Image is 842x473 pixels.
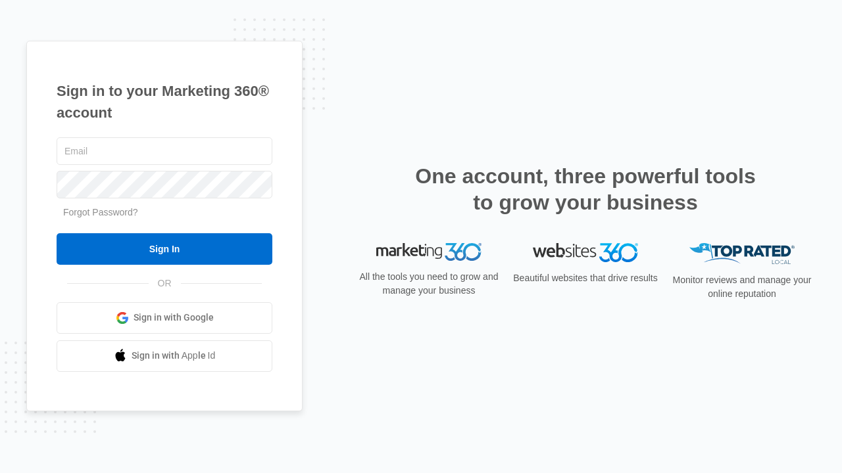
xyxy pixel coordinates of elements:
[411,163,760,215] h2: One account, three powerful tools to grow your business
[533,243,638,262] img: Websites 360
[689,243,795,265] img: Top Rated Local
[57,137,272,165] input: Email
[668,273,816,301] p: Monitor reviews and manage your online reputation
[376,243,482,261] img: Marketing 360
[134,311,214,325] span: Sign in with Google
[57,233,272,265] input: Sign In
[149,277,181,290] span: OR
[63,207,138,217] a: Forgot Password?
[57,302,272,334] a: Sign in with Google
[132,349,216,363] span: Sign in with Apple Id
[57,80,272,124] h1: Sign in to your Marketing 360® account
[57,340,272,372] a: Sign in with Apple Id
[355,270,503,298] p: All the tools you need to grow and manage your business
[512,271,659,285] p: Beautiful websites that drive results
